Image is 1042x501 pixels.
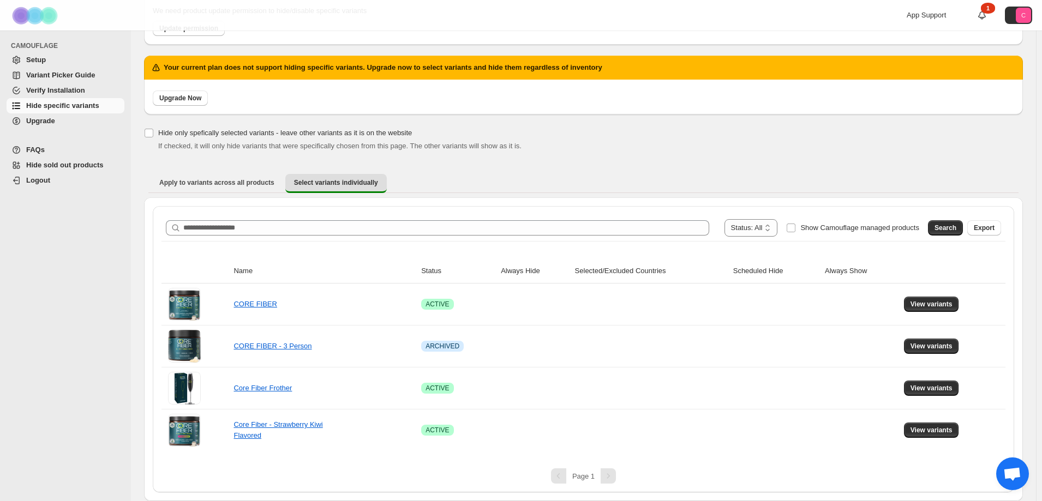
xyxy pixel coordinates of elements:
span: Variant Picker Guide [26,71,95,79]
a: 1 [977,10,987,21]
img: CORE FIBER - 3 Person [168,330,201,363]
a: CORE FIBER [233,300,277,308]
a: Core Fiber Frother [233,384,292,392]
button: View variants [904,381,959,396]
button: Select variants individually [285,174,387,193]
a: CORE FIBER - 3 Person [233,342,312,350]
a: Verify Installation [7,83,124,98]
span: ACTIVE [426,300,449,309]
span: CAMOUFLAGE [11,41,125,50]
button: Apply to variants across all products [151,174,283,191]
img: CORE FIBER [168,288,201,321]
a: Upgrade [7,113,124,129]
button: View variants [904,297,959,312]
span: Hide sold out products [26,161,104,169]
th: Always Hide [498,259,571,283]
span: View variants [911,426,953,434]
span: Select variants individually [294,178,378,187]
span: ACTIVE [426,384,449,393]
span: Search [935,224,956,232]
th: Scheduled Hide [730,259,822,283]
span: Verify Installation [26,86,85,94]
span: Setup [26,56,46,64]
th: Always Show [822,259,901,283]
div: Select variants individually [144,197,1023,501]
span: View variants [911,342,953,351]
span: Upgrade Now [159,94,201,102]
th: Selected/Excluded Countries [572,259,730,283]
span: Apply to variants across all products [159,178,274,187]
th: Status [418,259,498,283]
a: Variant Picker Guide [7,68,124,83]
button: Search [928,220,963,236]
span: Upgrade [26,117,55,125]
a: Core Fiber - Strawberry Kiwi Flavored [233,420,322,439]
img: Core Fiber Frother [168,372,201,405]
a: FAQs [7,142,124,158]
button: View variants [904,422,959,438]
th: Name [230,259,418,283]
span: App Support [907,11,946,19]
a: Logout [7,173,124,188]
span: FAQs [26,146,45,154]
a: Hide specific variants [7,98,124,113]
span: ARCHIVED [426,342,459,351]
span: ACTIVE [426,426,449,434]
span: Page 1 [572,472,595,480]
img: Core Fiber - Strawberry Kiwi Flavored [168,414,201,446]
span: View variants [911,384,953,393]
span: Export [974,224,995,232]
a: Upgrade Now [153,90,208,106]
div: 1 [981,3,995,14]
span: View variants [911,300,953,309]
nav: Pagination [161,468,1005,484]
span: Hide specific variants [26,101,99,110]
span: If checked, it will only hide variants that were specifically chosen from this page. The other va... [158,142,522,150]
button: View variants [904,339,959,354]
img: Camouflage [9,1,63,31]
button: Avatar with initials C [1005,7,1032,24]
span: Avatar with initials C [1016,8,1031,23]
button: Export [967,220,1001,236]
div: Open chat [996,457,1029,490]
a: Setup [7,52,124,68]
a: Hide sold out products [7,158,124,173]
text: C [1021,12,1026,19]
span: Show Camouflage managed products [800,224,919,232]
span: Hide only spefically selected variants - leave other variants as it is on the website [158,129,412,137]
span: Logout [26,176,50,184]
h2: Your current plan does not support hiding specific variants. Upgrade now to select variants and h... [164,62,602,73]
